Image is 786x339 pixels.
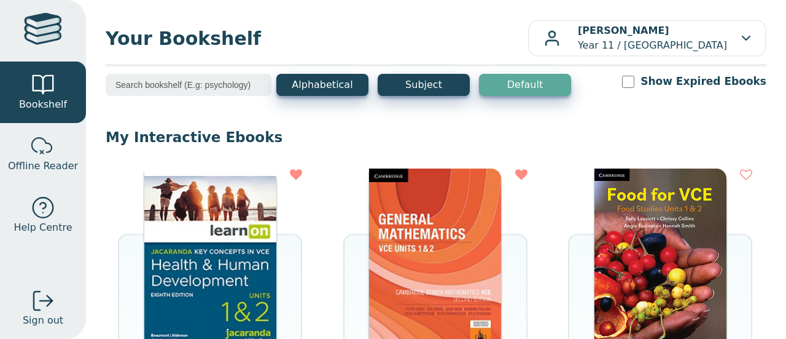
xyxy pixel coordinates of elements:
[479,74,571,96] button: Default
[578,25,669,36] b: [PERSON_NAME]
[276,74,368,96] button: Alphabetical
[14,220,72,235] span: Help Centre
[23,313,63,328] span: Sign out
[378,74,470,96] button: Subject
[528,20,766,57] button: [PERSON_NAME]Year 11 / [GEOGRAPHIC_DATA]
[106,74,271,96] input: Search bookshelf (E.g: psychology)
[106,128,766,146] p: My Interactive Ebooks
[578,23,727,53] p: Year 11 / [GEOGRAPHIC_DATA]
[8,159,78,173] span: Offline Reader
[19,97,67,112] span: Bookshelf
[640,74,766,89] label: Show Expired Ebooks
[106,25,528,52] span: Your Bookshelf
